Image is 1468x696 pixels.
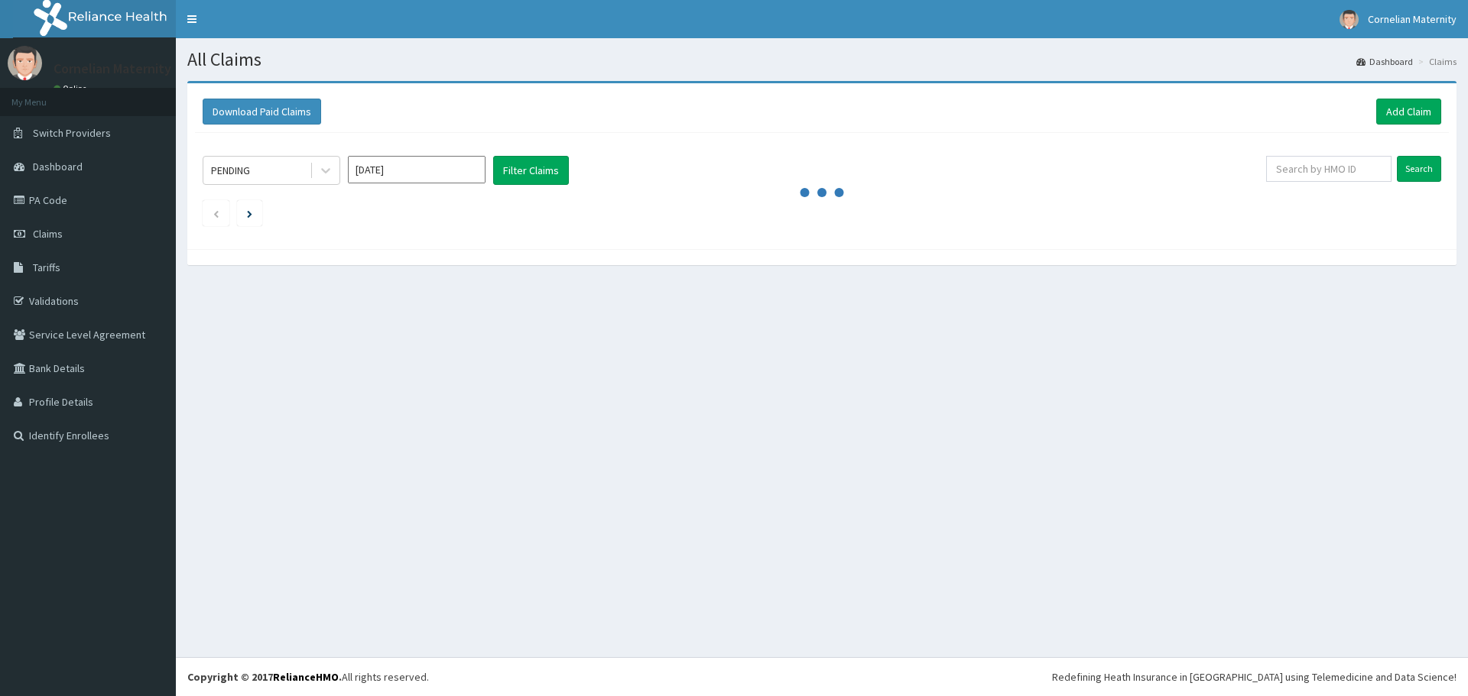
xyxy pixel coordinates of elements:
img: User Image [1340,10,1359,29]
span: Cornelian Maternity [1368,12,1457,26]
p: Cornelian Maternity [54,62,171,76]
span: Switch Providers [33,126,111,140]
span: Dashboard [33,160,83,173]
button: Filter Claims [493,156,569,185]
button: Download Paid Claims [203,99,321,125]
a: RelianceHMO [273,670,339,684]
strong: Copyright © 2017 . [187,670,342,684]
div: Redefining Heath Insurance in [GEOGRAPHIC_DATA] using Telemedicine and Data Science! [1052,669,1457,685]
h1: All Claims [187,50,1457,70]
span: Claims [33,227,63,241]
a: Add Claim [1376,99,1441,125]
div: PENDING [211,163,250,178]
a: Next page [247,206,252,220]
a: Online [54,83,90,94]
a: Previous page [213,206,219,220]
a: Dashboard [1356,55,1413,68]
input: Search [1397,156,1441,182]
input: Select Month and Year [348,156,486,183]
input: Search by HMO ID [1266,156,1392,182]
img: User Image [8,46,42,80]
svg: audio-loading [799,170,845,215]
li: Claims [1414,55,1457,68]
footer: All rights reserved. [176,657,1468,696]
span: Tariffs [33,261,60,274]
